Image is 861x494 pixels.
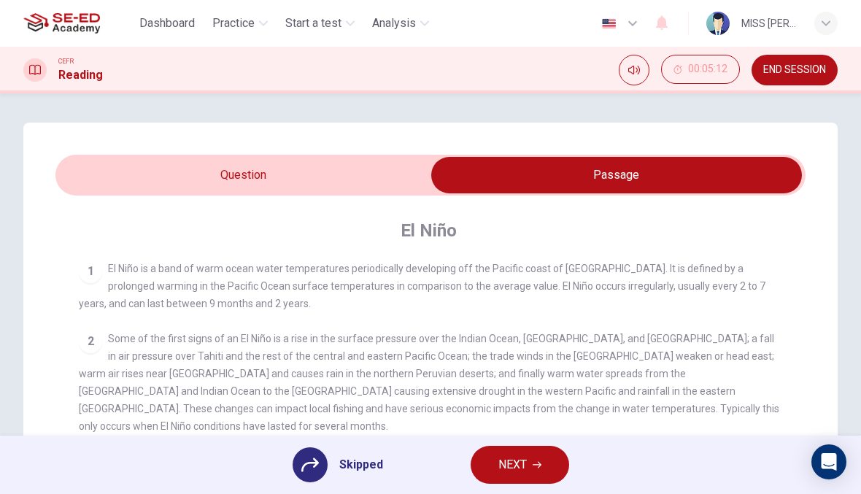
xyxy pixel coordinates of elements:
[372,15,416,32] span: Analysis
[139,15,195,32] span: Dashboard
[741,15,797,32] div: MISS [PERSON_NAME] COMEKRUAENG
[206,10,274,36] button: Practice
[661,55,740,85] div: Hide
[279,10,360,36] button: Start a test
[23,9,100,38] img: SE-ED Academy logo
[688,63,727,75] span: 00:05:12
[706,12,730,35] img: Profile picture
[401,219,457,242] h4: El Niño
[23,9,134,38] a: SE-ED Academy logo
[79,333,779,432] span: Some of the first signs of an El Niño is a rise in the surface pressure over the Indian Ocean, [G...
[811,444,846,479] div: Open Intercom Messenger
[752,55,838,85] button: END SESSION
[366,10,435,36] button: Analysis
[661,55,740,84] button: 00:05:12
[58,66,103,84] h1: Reading
[285,15,341,32] span: Start a test
[471,446,569,484] button: NEXT
[763,64,826,76] span: END SESSION
[339,456,383,474] span: Skipped
[498,455,527,475] span: NEXT
[58,56,74,66] span: CEFR
[79,260,102,283] div: 1
[79,263,765,309] span: El Niño is a band of warm ocean water temperatures periodically developing off the Pacific coast ...
[600,18,618,29] img: en
[79,330,102,353] div: 2
[619,55,649,85] div: Mute
[134,10,201,36] button: Dashboard
[212,15,255,32] span: Practice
